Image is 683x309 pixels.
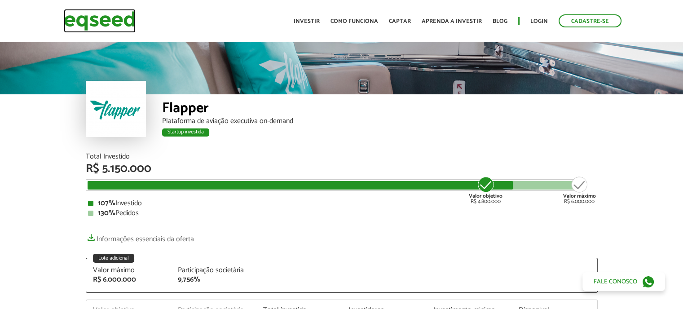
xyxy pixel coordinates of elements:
strong: Valor objetivo [469,192,502,200]
div: Pedidos [88,210,595,217]
a: Captar [389,18,411,24]
div: Flapper [162,101,598,118]
div: Lote adicional [93,254,134,263]
a: Aprenda a investir [422,18,482,24]
a: Cadastre-se [559,14,621,27]
div: R$ 6.000.000 [563,176,596,204]
a: Fale conosco [582,272,665,291]
div: 9,756% [178,276,250,283]
div: R$ 6.000.000 [93,276,165,283]
div: Valor máximo [93,267,165,274]
strong: 107% [98,197,115,209]
div: Plataforma de aviação executiva on-demand [162,118,598,125]
a: Login [530,18,548,24]
img: EqSeed [64,9,136,33]
a: Investir [294,18,320,24]
div: Investido [88,200,595,207]
div: R$ 5.150.000 [86,163,598,175]
div: Startup investida [162,128,209,137]
a: Blog [493,18,507,24]
strong: 130% [98,207,115,219]
div: R$ 4.800.000 [469,176,502,204]
div: Participação societária [178,267,250,274]
a: Informações essenciais da oferta [86,230,194,243]
strong: Valor máximo [563,192,596,200]
a: Como funciona [330,18,378,24]
div: Total Investido [86,153,598,160]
